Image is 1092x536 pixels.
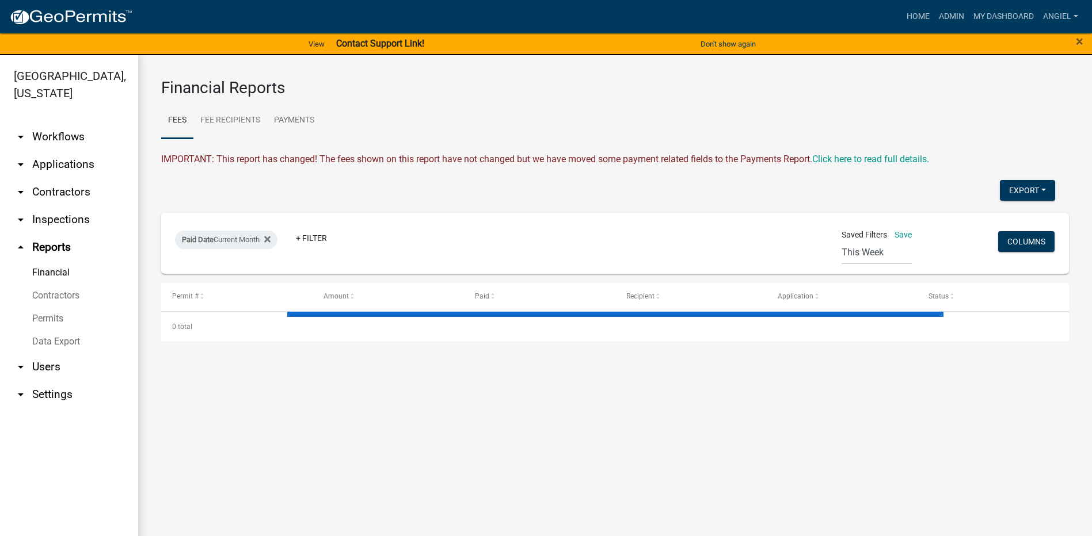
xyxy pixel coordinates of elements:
a: Fee Recipients [193,102,267,139]
span: Paid Date [182,235,214,244]
span: Saved Filters [842,229,887,241]
a: Admin [934,6,969,28]
span: Status [929,292,949,300]
div: 0 total [161,312,1069,341]
datatable-header-cell: Recipient [615,283,766,311]
a: angiel [1038,6,1083,28]
i: arrow_drop_down [14,360,28,374]
i: arrow_drop_down [14,388,28,401]
a: + Filter [287,228,336,248]
span: × [1076,33,1083,49]
datatable-header-cell: Status [918,283,1069,311]
button: Don't show again [696,35,760,53]
button: Close [1076,35,1083,48]
a: Payments [267,102,321,139]
div: IMPORTANT: This report has changed! The fees shown on this report have not changed but we have mo... [161,152,1069,166]
a: Fees [161,102,193,139]
wm-modal-confirm: Upcoming Changes to Daily Fees Report [812,154,929,164]
span: Permit # [172,292,199,300]
span: Application [778,292,813,300]
datatable-header-cell: Amount [313,283,464,311]
i: arrow_drop_down [14,185,28,199]
button: Export [1000,180,1055,201]
h3: Financial Reports [161,78,1069,98]
datatable-header-cell: Permit # [161,283,313,311]
a: Save [895,230,912,239]
a: My Dashboard [969,6,1038,28]
span: Paid [475,292,489,300]
i: arrow_drop_up [14,240,28,254]
span: Recipient [626,292,655,300]
a: Home [902,6,934,28]
i: arrow_drop_down [14,213,28,227]
a: Click here to read full details. [812,154,929,164]
i: arrow_drop_down [14,158,28,171]
a: View [304,35,329,53]
datatable-header-cell: Application [766,283,918,311]
span: Amount [324,292,349,300]
button: Columns [998,231,1055,252]
strong: Contact Support Link! [336,38,424,49]
i: arrow_drop_down [14,130,28,144]
datatable-header-cell: Paid [464,283,615,311]
div: Current Month [175,231,277,249]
